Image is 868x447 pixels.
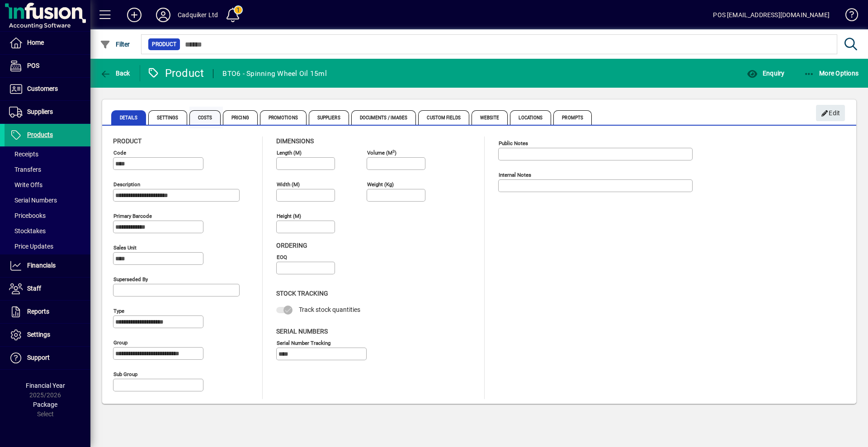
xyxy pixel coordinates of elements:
span: Staff [27,285,41,292]
mat-label: Internal Notes [499,172,531,178]
a: Write Offs [5,177,90,193]
button: Profile [149,7,178,23]
span: Costs [189,110,221,125]
span: Ordering [276,242,307,249]
span: Edit [821,106,840,121]
mat-label: Length (m) [277,150,302,156]
span: Products [27,131,53,138]
a: Suppliers [5,101,90,123]
a: Settings [5,324,90,346]
a: Price Updates [5,239,90,254]
mat-label: Height (m) [277,213,301,219]
a: Receipts [5,146,90,162]
span: Serial Numbers [9,197,57,204]
mat-label: Primary barcode [113,213,152,219]
mat-label: Public Notes [499,140,528,146]
sup: 3 [392,149,395,153]
mat-label: EOQ [277,254,287,260]
span: Suppliers [27,108,53,115]
span: Settings [27,331,50,338]
mat-label: Superseded by [113,276,148,282]
mat-label: Sales unit [113,245,137,251]
span: Home [27,39,44,46]
span: Receipts [9,151,38,158]
span: Support [27,354,50,361]
a: Home [5,32,90,54]
a: Knowledge Base [839,2,857,31]
span: Custom Fields [418,110,469,125]
div: POS [EMAIL_ADDRESS][DOMAIN_NAME] [713,8,830,22]
mat-label: Code [113,150,126,156]
button: More Options [802,65,861,81]
div: Cadquiker Ltd [178,8,218,22]
span: Back [100,70,130,77]
span: Reports [27,308,49,315]
span: Locations [510,110,551,125]
div: BTO6 - Spinning Wheel Oil 15ml [222,66,327,81]
button: Filter [98,36,132,52]
span: Details [111,110,146,125]
span: Website [472,110,508,125]
a: Customers [5,78,90,100]
mat-label: Serial Number tracking [277,339,330,346]
a: Staff [5,278,90,300]
span: Customers [27,85,58,92]
span: Enquiry [747,70,784,77]
a: Support [5,347,90,369]
span: Transfers [9,166,41,173]
a: Reports [5,301,90,323]
mat-label: Sub group [113,371,137,377]
mat-label: Description [113,181,140,188]
span: Financials [27,262,56,269]
span: Prompts [553,110,592,125]
mat-label: Type [113,308,124,314]
a: Stocktakes [5,223,90,239]
span: Pricing [223,110,258,125]
button: Add [120,7,149,23]
span: Suppliers [309,110,349,125]
span: Product [113,137,142,145]
span: Dimensions [276,137,314,145]
mat-label: Width (m) [277,181,300,188]
button: Enquiry [745,65,787,81]
mat-label: Group [113,339,127,346]
span: Promotions [260,110,307,125]
span: Write Offs [9,181,42,188]
a: Pricebooks [5,208,90,223]
div: Product [147,66,204,80]
mat-label: Volume (m ) [367,150,396,156]
span: Track stock quantities [299,306,360,313]
span: Stocktakes [9,227,46,235]
span: Stock Tracking [276,290,328,297]
span: POS [27,62,39,69]
span: Filter [100,41,130,48]
span: More Options [804,70,859,77]
span: Package [33,401,57,408]
app-page-header-button: Back [90,65,140,81]
mat-label: Weight (Kg) [367,181,394,188]
span: Financial Year [26,382,65,389]
a: Transfers [5,162,90,177]
button: Edit [816,105,845,121]
a: Serial Numbers [5,193,90,208]
a: Financials [5,254,90,277]
span: Documents / Images [351,110,416,125]
span: Pricebooks [9,212,46,219]
span: Serial Numbers [276,328,328,335]
a: POS [5,55,90,77]
button: Back [98,65,132,81]
span: Product [152,40,176,49]
span: Price Updates [9,243,53,250]
span: Settings [148,110,187,125]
